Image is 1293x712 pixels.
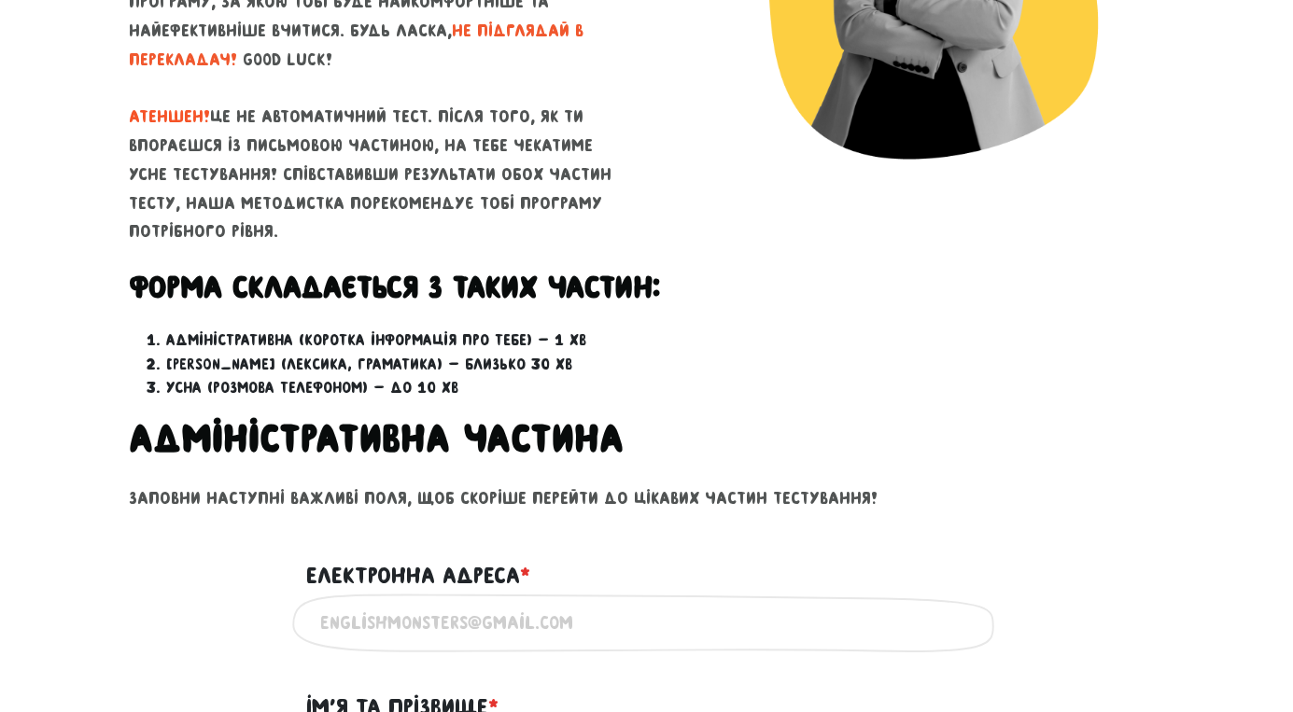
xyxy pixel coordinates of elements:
[129,415,1165,462] h2: Адміністративна частина
[129,107,210,126] span: АТЕНШЕН!
[166,353,1165,377] li: [PERSON_NAME] (лексика, граматика) — близько 30 хв
[320,602,974,644] input: englishmonsters@gmail.com
[306,558,530,593] label: Електронна адреса
[166,328,1165,353] li: Адміністративна (коротка інформація про тебе) — 1 хв
[129,484,1165,513] p: Заповни наступні важливі поля, щоб скоріше перейти до цікавих частин тестування!
[129,269,1165,306] h3: Форма складається з таких частин:
[166,376,1165,400] li: Усна (розмова телефоном) — до 10 хв
[129,21,583,69] span: не підглядай в перекладач!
